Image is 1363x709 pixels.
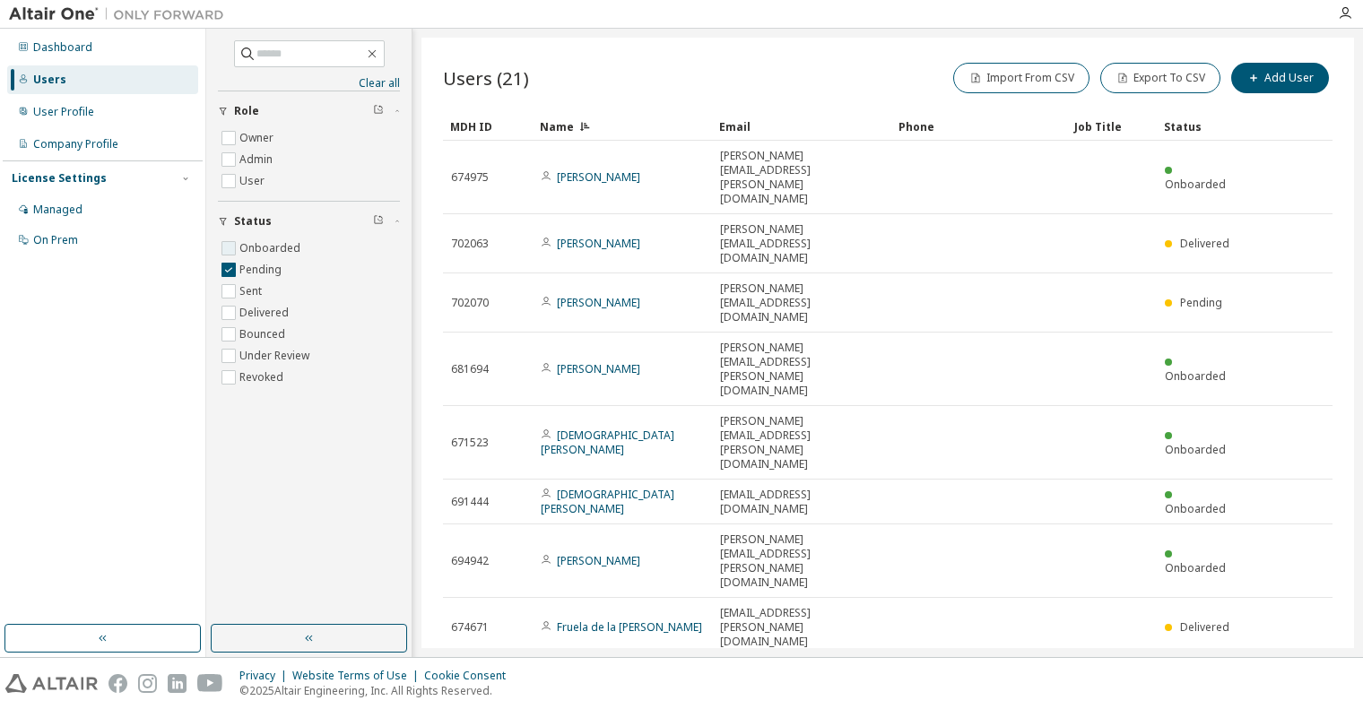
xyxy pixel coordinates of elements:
span: Onboarded [1165,560,1226,575]
img: altair_logo.svg [5,674,98,693]
img: facebook.svg [109,674,127,693]
label: Pending [239,259,285,281]
span: Pending [1180,295,1222,310]
span: [PERSON_NAME][EMAIL_ADDRESS][PERSON_NAME][DOMAIN_NAME] [720,341,883,398]
div: Name [540,112,705,141]
span: Status [234,214,272,229]
span: Delivered [1180,619,1229,635]
label: Owner [239,127,277,149]
span: Role [234,104,259,118]
label: Sent [239,281,265,302]
div: Status [1164,112,1239,141]
a: [PERSON_NAME] [557,295,640,310]
p: © 2025 Altair Engineering, Inc. All Rights Reserved. [239,683,517,698]
label: Onboarded [239,238,304,259]
button: Add User [1231,63,1329,93]
span: Onboarded [1165,368,1226,384]
img: instagram.svg [138,674,157,693]
div: Email [719,112,884,141]
a: [PERSON_NAME] [557,169,640,185]
span: Onboarded [1165,442,1226,457]
span: 671523 [451,436,489,450]
label: Under Review [239,345,313,367]
span: [PERSON_NAME][EMAIL_ADDRESS][DOMAIN_NAME] [720,281,883,324]
label: Revoked [239,367,287,388]
div: Website Terms of Use [292,669,424,683]
img: linkedin.svg [168,674,187,693]
button: Role [218,91,400,131]
span: Delivered [1180,236,1229,251]
div: Privacy [239,669,292,683]
a: [PERSON_NAME] [557,553,640,568]
button: Status [218,202,400,241]
img: Altair One [9,5,233,23]
span: 702063 [451,237,489,251]
span: [EMAIL_ADDRESS][DOMAIN_NAME] [720,488,883,516]
label: User [239,170,268,192]
span: [PERSON_NAME][EMAIL_ADDRESS][PERSON_NAME][DOMAIN_NAME] [720,149,883,206]
span: [PERSON_NAME][EMAIL_ADDRESS][DOMAIN_NAME] [720,222,883,265]
span: Users (21) [443,65,529,91]
label: Bounced [239,324,289,345]
a: [DEMOGRAPHIC_DATA][PERSON_NAME] [541,428,674,457]
span: Onboarded [1165,177,1226,192]
span: [EMAIL_ADDRESS][PERSON_NAME][DOMAIN_NAME] [720,606,883,649]
div: Managed [33,203,82,217]
a: [PERSON_NAME] [557,236,640,251]
div: License Settings [12,171,107,186]
a: [DEMOGRAPHIC_DATA][PERSON_NAME] [541,487,674,516]
label: Delivered [239,302,292,324]
span: 691444 [451,495,489,509]
span: Clear filter [373,104,384,118]
button: Import From CSV [953,63,1090,93]
div: MDH ID [450,112,525,141]
div: User Profile [33,105,94,119]
div: Phone [899,112,1060,141]
span: [PERSON_NAME][EMAIL_ADDRESS][PERSON_NAME][DOMAIN_NAME] [720,532,883,590]
span: 674671 [451,620,489,635]
span: Onboarded [1165,501,1226,516]
div: Cookie Consent [424,669,517,683]
span: 702070 [451,296,489,310]
span: [PERSON_NAME][EMAIL_ADDRESS][PERSON_NAME][DOMAIN_NAME] [720,414,883,471]
span: 674975 [451,170,489,185]
a: Fruela de la [PERSON_NAME] [557,619,702,635]
img: youtube.svg [197,674,223,693]
span: 694942 [451,554,489,568]
div: Job Title [1074,112,1150,141]
div: On Prem [33,233,78,247]
div: Dashboard [33,40,92,55]
div: Company Profile [33,137,118,151]
div: Users [33,73,66,87]
button: Export To CSV [1100,63,1220,93]
a: [PERSON_NAME] [557,361,640,376]
a: Clear all [218,76,400,91]
label: Admin [239,149,276,170]
span: Clear filter [373,214,384,229]
span: 681694 [451,362,489,376]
